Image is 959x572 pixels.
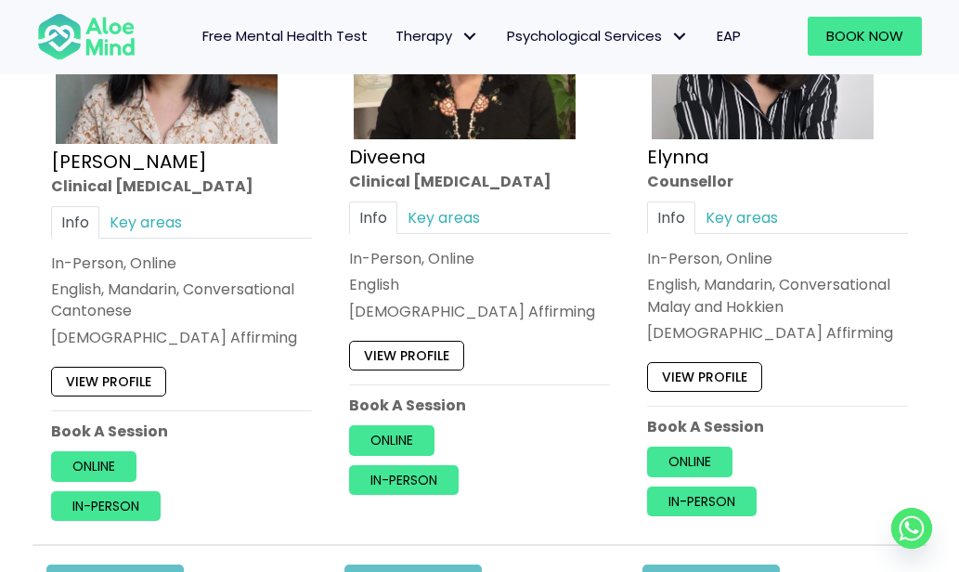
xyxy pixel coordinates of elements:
div: Counsellor [647,171,908,192]
a: Diveena [349,144,426,170]
span: Book Now [826,26,903,45]
p: English, Mandarin, Conversational Malay and Hokkien [647,275,908,318]
img: Aloe mind Logo [37,12,136,61]
p: English [349,275,610,296]
a: View profile [647,362,762,392]
span: Therapy: submenu [457,23,484,50]
a: In-person [647,487,757,516]
div: [DEMOGRAPHIC_DATA] Affirming [51,327,312,348]
a: Elynna [647,144,709,170]
span: EAP [717,26,741,45]
span: Psychological Services: submenu [667,23,693,50]
div: Clinical [MEDICAL_DATA] [51,175,312,197]
div: In-Person, Online [647,249,908,270]
p: English, Mandarin, Conversational Cantonese [51,279,312,322]
a: Key areas [695,201,788,234]
div: In-Person, Online [51,253,312,274]
p: Book A Session [51,422,312,443]
nav: Menu [154,17,755,56]
a: Book Now [808,17,922,56]
div: In-Person, Online [349,249,610,270]
span: Free Mental Health Test [202,26,368,45]
a: Key areas [397,201,490,234]
a: View profile [349,341,464,370]
a: Info [349,201,397,234]
a: EAP [703,17,755,56]
div: [DEMOGRAPHIC_DATA] Affirming [647,322,908,344]
a: Online [51,452,136,482]
div: Clinical [MEDICAL_DATA] [349,171,610,192]
a: Whatsapp [891,508,932,549]
a: Key areas [99,206,192,239]
span: Psychological Services [507,26,689,45]
a: [PERSON_NAME] [51,149,207,175]
a: Free Mental Health Test [188,17,382,56]
span: Therapy [395,26,479,45]
a: Online [349,426,434,456]
a: Info [51,206,99,239]
a: In-person [349,465,459,495]
a: View profile [51,367,166,396]
div: [DEMOGRAPHIC_DATA] Affirming [349,301,610,322]
a: In-person [51,491,161,521]
a: Online [647,448,732,477]
p: Book A Session [349,395,610,416]
p: Book A Session [647,417,908,438]
a: Psychological ServicesPsychological Services: submenu [493,17,703,56]
a: Info [647,201,695,234]
a: TherapyTherapy: submenu [382,17,493,56]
